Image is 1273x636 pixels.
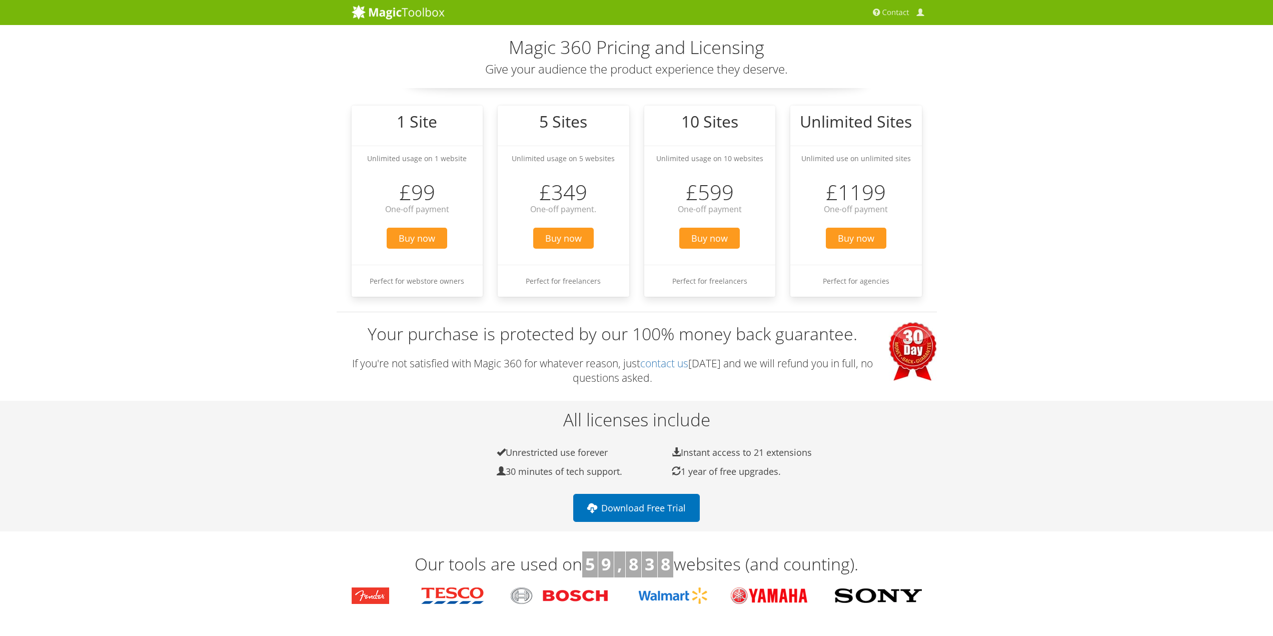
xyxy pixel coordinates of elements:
[640,356,688,370] a: contact us
[800,111,912,132] big: Unlimited Sites
[474,466,649,477] li: 30 minutes of tech support.
[889,322,937,381] img: 30 days money-back guarantee
[649,466,824,477] li: 1 year of free upgrades.
[352,181,483,204] h3: £99
[824,204,888,215] span: One-off payment
[678,204,742,215] span: One-off payment
[337,322,937,346] h3: Your purchase is protected by our 100% money back guarantee.
[826,228,886,249] span: Buy now
[790,265,922,297] li: Perfect for agencies
[498,265,629,297] li: Perfect for freelancers
[585,552,595,575] b: 5
[498,181,629,204] h3: £349
[337,356,937,386] p: If you're not satisfied with Magic 360 for whatever reason, just [DATE] and we will refund you in...
[679,228,740,249] span: Buy now
[385,204,449,215] span: One-off payment
[337,410,937,430] h2: All licenses include
[573,494,700,522] a: Download Free Trial
[344,551,929,577] h3: Our tools are used on websites (and counting).
[352,587,922,604] img: magictoolbox-customers.png
[644,181,776,204] h3: £599
[629,552,638,575] b: 8
[397,111,437,132] big: 1 Site
[533,228,594,249] span: Buy now
[601,552,611,575] b: 9
[644,265,776,297] li: Perfect for freelancers
[644,146,776,171] li: Unlimited usage on 10 websites
[474,447,649,458] li: Unrestricted use forever
[649,447,824,458] li: Instant access to 21 extensions
[882,8,909,18] span: Contact
[539,111,587,132] big: 5 Sites
[661,552,670,575] b: 8
[352,63,922,76] h3: Give your audience the product experience they deserve.
[352,5,445,20] img: MagicToolbox.com - Image tools for your website
[352,38,922,58] h2: Magic 360 Pricing and Licensing
[790,181,922,204] h3: £1199
[498,146,629,171] li: Unlimited usage on 5 websites
[645,552,654,575] b: 3
[530,204,596,215] span: One-off payment.
[352,265,483,297] li: Perfect for webstore owners
[681,111,738,132] big: 10 Sites
[790,146,922,171] li: Unlimited use on unlimited sites
[617,552,622,575] b: ,
[352,146,483,171] li: Unlimited usage on 1 website
[387,228,447,249] span: Buy now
